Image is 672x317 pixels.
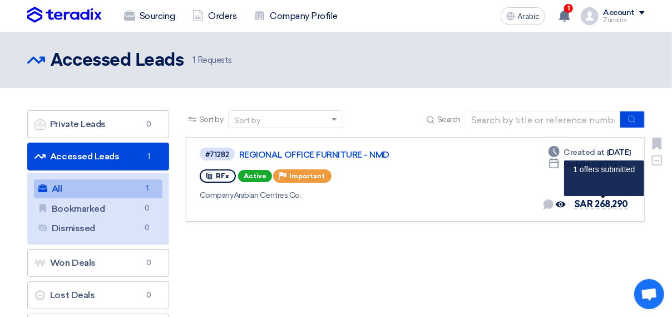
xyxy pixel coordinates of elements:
span: RFx [216,172,229,180]
span: SAR 268,290 [574,199,628,209]
font: Accessed Leads [34,151,119,162]
span: Important [289,172,325,180]
a: Accessed Leads1 [27,143,169,170]
span: 1 [564,4,573,13]
span: 1 [140,183,154,194]
span: Search [437,114,461,125]
span: 0 [142,257,155,269]
div: Account [603,8,635,18]
font: Arabian Centres Co. [200,191,302,200]
span: Created at [564,147,605,158]
a: Sourcing [115,4,184,28]
font: Sourcing [140,9,175,23]
font: [DATE] [607,147,631,158]
span: 1 [192,55,195,65]
font: Company Profile [270,9,338,23]
a: Lost Deals0 [27,281,169,309]
font: Lost Deals [34,290,95,300]
div: Zunairia [603,17,645,23]
img: Teradix logo [27,7,102,23]
button: Arabic [501,7,545,25]
div: No Feedback Available [569,174,640,192]
span: 0 [142,290,155,301]
span: Company [200,191,234,200]
div: Sort by [234,115,260,126]
div: #71282 [205,151,229,158]
span: 0 [140,203,154,214]
font: Private Leads [34,119,106,129]
font: All [38,183,62,194]
font: Requests [197,55,232,65]
span: Arabic [517,13,540,21]
span: 0 [140,222,154,234]
span: Sort by [199,114,224,125]
a: Won Deals0 [27,249,169,277]
span: 0 [142,119,155,130]
font: Bookmarked [38,203,105,214]
img: profile_test.png [581,7,599,25]
div: Open chat [634,279,664,309]
a: Private Leads0 [27,110,169,138]
span: 1 [142,151,155,162]
a: Orders [184,4,245,28]
h2: Accessed Leads [51,50,184,72]
font: Dismissed [38,223,95,233]
font: Won Deals [34,257,96,268]
a: REGIONAL OFFICE FURNITURE - NMD [239,150,517,160]
span: Active [238,170,272,182]
div: 1 offers submitted [569,165,640,174]
font: Orders [208,9,236,23]
input: Search by title or reference number [465,111,621,128]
